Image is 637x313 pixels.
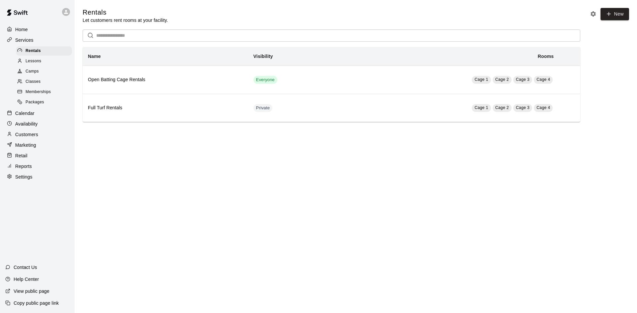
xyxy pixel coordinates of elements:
[16,87,72,97] div: Memberships
[16,67,72,76] div: Camps
[14,288,49,294] p: View public page
[16,98,72,107] div: Packages
[15,163,32,170] p: Reports
[536,77,550,82] span: Cage 4
[16,57,72,66] div: Lessons
[15,152,28,159] p: Retail
[601,8,629,20] a: New
[253,76,277,84] div: This service is visible to all of your customers
[16,56,75,66] a: Lessons
[16,67,75,77] a: Camps
[5,161,69,171] a: Reports
[14,300,59,306] p: Copy public page link
[16,77,75,87] a: Classes
[83,8,168,17] h5: Rentals
[16,87,75,97] a: Memberships
[495,77,509,82] span: Cage 2
[88,76,243,83] h6: Open Batting Cage Rentals
[5,25,69,34] a: Home
[15,142,36,148] p: Marketing
[16,77,72,86] div: Classes
[253,54,273,59] b: Visibility
[253,77,277,83] span: Everyone
[253,105,273,111] span: Private
[88,104,243,112] h6: Full Turf Rentals
[26,58,41,65] span: Lessons
[16,46,72,56] div: Rentals
[5,130,69,139] a: Customers
[516,105,530,110] span: Cage 3
[83,47,580,122] table: simple table
[16,46,75,56] a: Rentals
[15,174,33,180] p: Settings
[15,26,28,33] p: Home
[15,121,38,127] p: Availability
[26,68,39,75] span: Camps
[88,54,101,59] b: Name
[15,110,35,117] p: Calendar
[15,131,38,138] p: Customers
[83,17,168,24] p: Let customers rent rooms at your facility.
[5,108,69,118] a: Calendar
[15,37,34,43] p: Services
[26,48,41,54] span: Rentals
[16,97,75,108] a: Packages
[5,35,69,45] a: Services
[5,172,69,182] a: Settings
[5,151,69,161] a: Retail
[588,9,598,19] button: Rental settings
[5,140,69,150] a: Marketing
[253,104,273,112] div: This service is hidden, and can only be accessed via a direct link
[14,264,37,271] p: Contact Us
[26,78,40,85] span: Classes
[495,105,509,110] span: Cage 2
[5,119,69,129] a: Availability
[14,276,39,283] p: Help Center
[26,99,44,106] span: Packages
[516,77,530,82] span: Cage 3
[474,105,488,110] span: Cage 1
[474,77,488,82] span: Cage 1
[536,105,550,110] span: Cage 4
[538,54,554,59] b: Rooms
[26,89,51,95] span: Memberships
